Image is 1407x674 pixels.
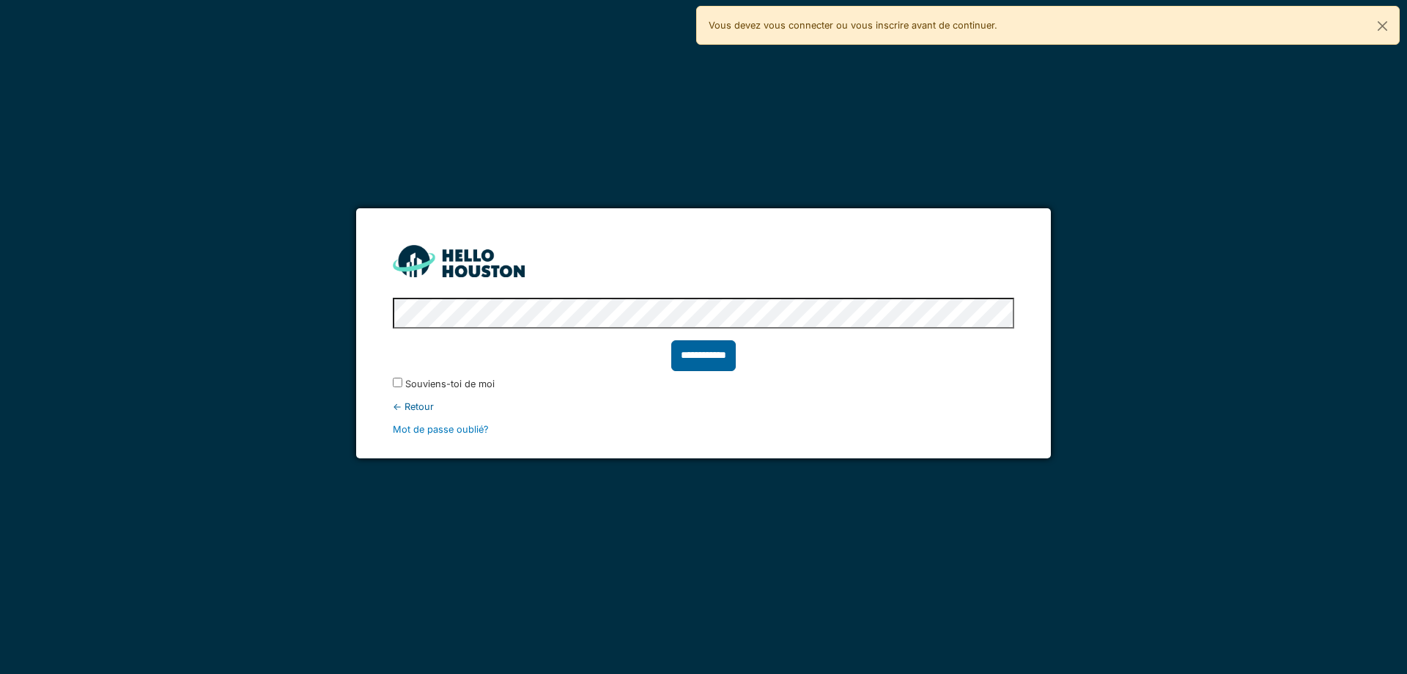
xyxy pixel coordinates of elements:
font: Vous devez vous connecter ou vous inscrire avant de continuer. [709,20,997,31]
button: Fermer [1366,7,1399,45]
font: ← Retour [393,401,434,412]
img: HH_line-BYnF2_Hg.png [393,245,525,276]
font: Souviens-toi de moi [405,378,495,389]
a: Mot de passe oublié? [393,424,489,435]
